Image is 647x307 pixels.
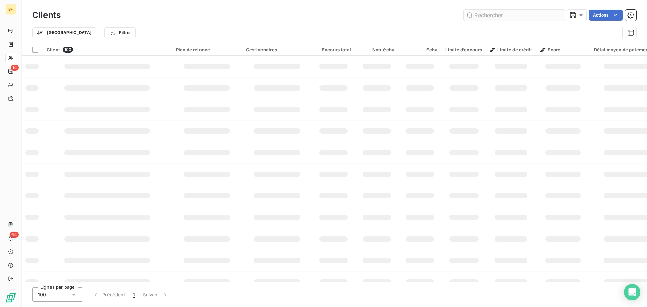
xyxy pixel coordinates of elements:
img: Logo LeanPay [5,292,16,303]
div: Limite d’encours [445,47,482,52]
input: Rechercher [464,10,565,21]
button: Précédent [88,287,129,302]
a: 14 [5,66,16,77]
div: Encours total [316,47,351,52]
div: Échu [402,47,437,52]
span: 64 [10,232,19,238]
button: Suivant [139,287,173,302]
div: Non-échu [359,47,394,52]
span: 1 [133,291,135,298]
button: [GEOGRAPHIC_DATA] [32,27,96,38]
button: 1 [129,287,139,302]
div: Open Intercom Messenger [624,284,640,300]
button: Filtrer [104,27,135,38]
span: 100 [38,291,46,298]
div: BF [5,4,16,15]
button: Actions [589,10,623,21]
span: 100 [63,47,73,53]
div: Gestionnaires [246,47,308,52]
span: Client [47,47,60,52]
span: Score [540,47,561,52]
h3: Clients [32,9,61,21]
div: Plan de relance [176,47,238,52]
span: 14 [11,65,19,71]
span: Limite de crédit [490,47,532,52]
